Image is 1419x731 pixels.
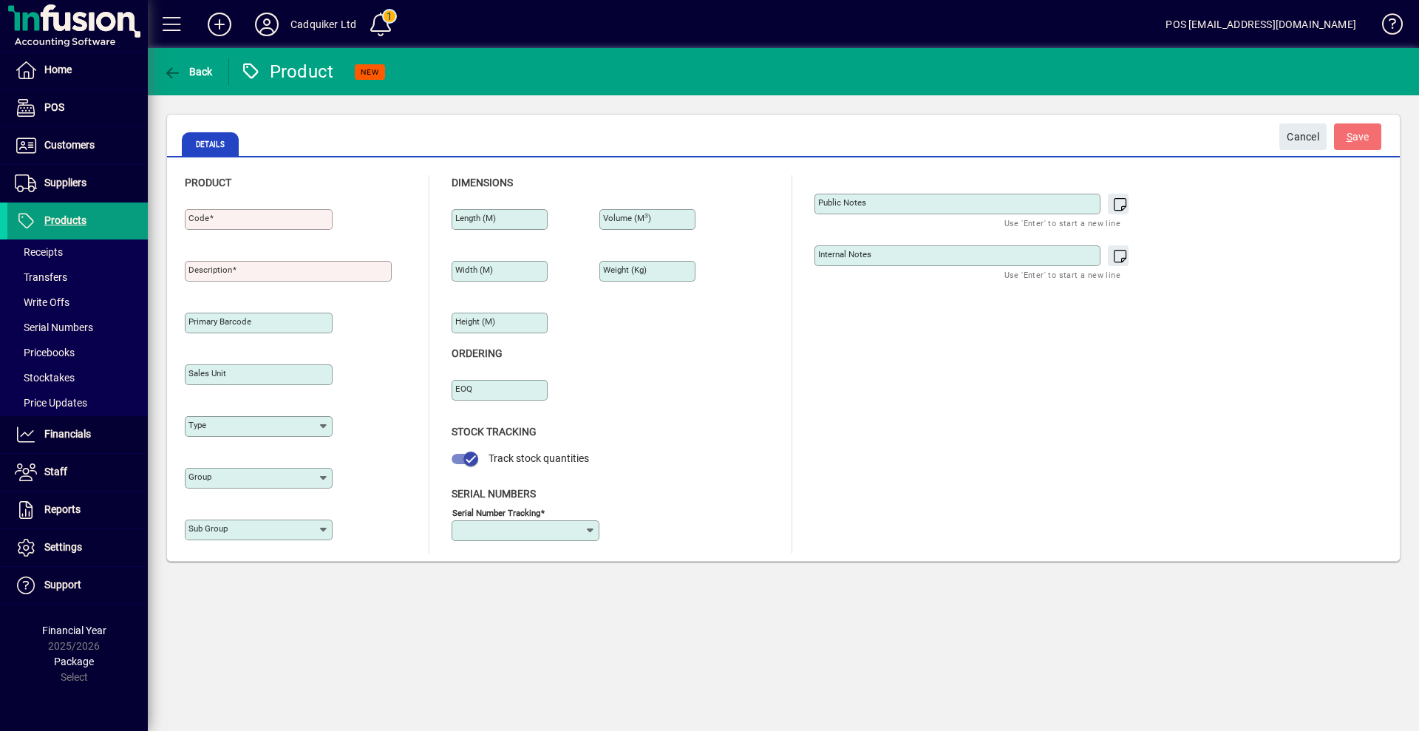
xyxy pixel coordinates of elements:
mat-label: Code [188,213,209,223]
span: Price Updates [15,397,87,409]
app-page-header-button: Back [148,58,229,85]
mat-label: Height (m) [455,316,495,327]
span: Transfers [15,271,67,283]
a: Price Updates [7,390,148,415]
a: Write Offs [7,290,148,315]
button: Add [196,11,243,38]
span: Cancel [1287,125,1319,149]
div: Cadquiker Ltd [290,13,356,36]
a: Knowledge Base [1371,3,1401,51]
mat-label: Weight (Kg) [603,265,647,275]
span: S [1347,131,1352,143]
a: Settings [7,529,148,566]
div: POS [EMAIL_ADDRESS][DOMAIN_NAME] [1166,13,1356,36]
span: Stocktakes [15,372,75,384]
a: POS [7,89,148,126]
span: Stock Tracking [452,426,537,438]
span: Back [163,66,213,78]
a: Support [7,567,148,604]
span: Staff [44,466,67,477]
a: Stocktakes [7,365,148,390]
a: Suppliers [7,165,148,202]
sup: 3 [644,212,648,220]
span: Financials [44,428,91,440]
a: Home [7,52,148,89]
mat-label: Public Notes [818,197,866,208]
button: Save [1334,123,1381,150]
mat-label: Primary barcode [188,316,251,327]
mat-label: Sales unit [188,368,226,378]
span: NEW [361,67,379,77]
button: Profile [243,11,290,38]
mat-label: Group [188,472,211,482]
span: Receipts [15,246,63,258]
mat-label: Volume (m ) [603,213,651,223]
span: Support [44,579,81,591]
a: Receipts [7,239,148,265]
span: Serial Numbers [15,322,93,333]
span: Product [185,177,231,188]
span: Ordering [452,347,503,359]
a: Transfers [7,265,148,290]
mat-label: EOQ [455,384,472,394]
span: Dimensions [452,177,513,188]
mat-label: Serial Number tracking [452,507,540,517]
div: Product [240,60,334,84]
span: Pricebooks [15,347,75,358]
span: ave [1347,125,1369,149]
a: Serial Numbers [7,315,148,340]
span: Settings [44,541,82,553]
span: Details [182,132,239,156]
span: Serial Numbers [452,488,536,500]
span: Package [54,656,94,667]
mat-label: Type [188,420,206,430]
span: Customers [44,139,95,151]
a: Reports [7,492,148,528]
span: POS [44,101,64,113]
span: Write Offs [15,296,69,308]
span: Home [44,64,72,75]
span: Financial Year [42,625,106,636]
a: Financials [7,416,148,453]
mat-hint: Use 'Enter' to start a new line [1004,214,1120,231]
span: Products [44,214,86,226]
mat-label: Description [188,265,232,275]
mat-label: Sub group [188,523,228,534]
button: Back [160,58,217,85]
span: Reports [44,503,81,515]
span: Track stock quantities [489,452,589,464]
mat-hint: Use 'Enter' to start a new line [1004,266,1120,283]
span: Suppliers [44,177,86,188]
a: Pricebooks [7,340,148,365]
mat-label: Width (m) [455,265,493,275]
a: Staff [7,454,148,491]
mat-label: Internal Notes [818,249,871,259]
button: Cancel [1279,123,1327,150]
a: Customers [7,127,148,164]
mat-label: Length (m) [455,213,496,223]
